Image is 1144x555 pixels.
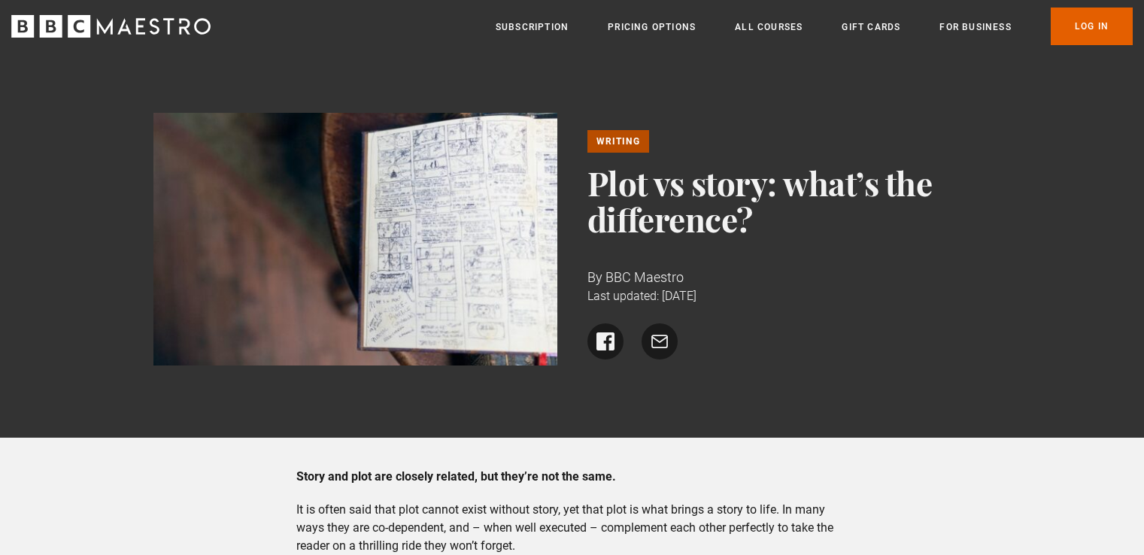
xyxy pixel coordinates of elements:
[939,20,1011,35] a: For business
[587,289,696,303] time: Last updated: [DATE]
[296,501,848,555] p: It is often said that plot cannot exist without story, yet that plot is what brings a story to li...
[842,20,900,35] a: Gift Cards
[608,20,696,35] a: Pricing Options
[1051,8,1133,45] a: Log In
[605,269,684,285] span: BBC Maestro
[735,20,803,35] a: All Courses
[587,165,991,237] h1: Plot vs story: what’s the difference?
[496,20,569,35] a: Subscription
[587,269,602,285] span: By
[496,8,1133,45] nav: Primary
[587,130,649,153] a: Writing
[11,15,211,38] svg: BBC Maestro
[153,113,557,365] img: A picture of a writer's diary
[296,469,616,484] strong: Story and plot are closely related, but they’re not the same.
